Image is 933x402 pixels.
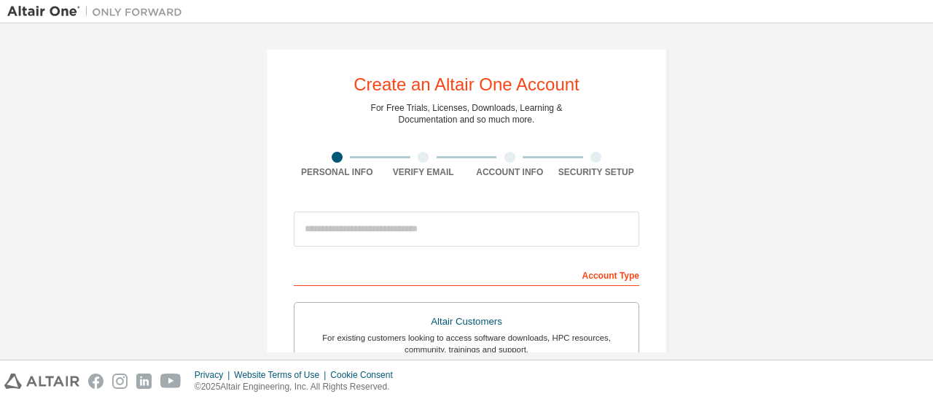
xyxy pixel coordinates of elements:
img: facebook.svg [88,374,104,389]
div: Cookie Consent [330,369,401,381]
div: Security Setup [553,166,640,178]
img: instagram.svg [112,374,128,389]
img: youtube.svg [160,374,181,389]
p: © 2025 Altair Engineering, Inc. All Rights Reserved. [195,381,402,393]
div: Account Type [294,263,639,286]
div: For Free Trials, Licenses, Downloads, Learning & Documentation and so much more. [371,102,563,125]
div: For existing customers looking to access software downloads, HPC resources, community, trainings ... [303,332,630,355]
img: linkedin.svg [136,374,152,389]
div: Personal Info [294,166,380,178]
img: Altair One [7,4,190,19]
div: Website Terms of Use [234,369,330,381]
div: Account Info [466,166,553,178]
div: Create an Altair One Account [354,76,579,93]
img: altair_logo.svg [4,374,79,389]
div: Verify Email [380,166,467,178]
div: Altair Customers [303,312,630,332]
div: Privacy [195,369,234,381]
